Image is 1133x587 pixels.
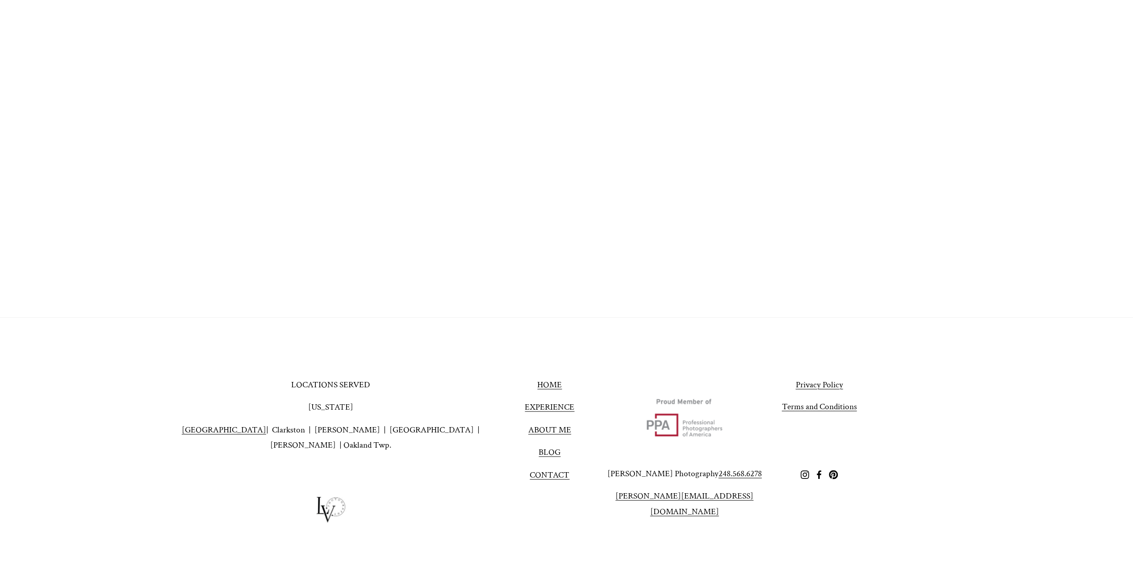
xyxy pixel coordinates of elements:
a: CONTACT [530,467,569,483]
a: 248.568.6278 [719,466,762,482]
p: LOCATIONS SERVED [165,377,497,393]
a: Facebook [815,470,824,479]
a: Instagram [800,470,809,479]
a: EXPERIENCE [525,399,574,415]
a: [PERSON_NAME][EMAIL_ADDRESS][DOMAIN_NAME] [602,488,766,519]
a: ABOUT ME [528,422,571,438]
p: | Clarkston | [PERSON_NAME] | [GEOGRAPHIC_DATA] | [PERSON_NAME] | Oakland Twp. [165,422,497,453]
a: Privacy Policy [795,377,843,393]
p: [US_STATE] [165,399,497,415]
a: [GEOGRAPHIC_DATA] [182,422,266,438]
a: BLOG [539,444,560,460]
a: Pinterest [829,470,838,479]
p: [PERSON_NAME] Photography [602,466,766,482]
a: HOME [537,377,562,393]
a: Terms and Conditions [782,399,857,415]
